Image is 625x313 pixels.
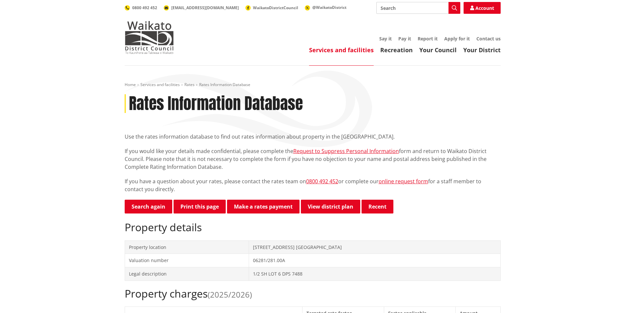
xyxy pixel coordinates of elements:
[125,287,501,300] h2: Property charges
[249,240,500,254] td: [STREET_ADDRESS] [GEOGRAPHIC_DATA]
[309,46,374,54] a: Services and facilities
[132,5,157,11] span: 0800 492 452
[164,5,239,11] a: [EMAIL_ADDRESS][DOMAIN_NAME]
[249,267,500,280] td: 1/2 SH LOT 6 DPS 7488
[245,5,298,11] a: WaikatoDistrictCouncil
[125,21,174,54] img: Waikato District Council - Te Kaunihera aa Takiwaa o Waikato
[249,254,500,267] td: 06281/281.00A
[125,200,172,213] a: Search again
[464,2,501,14] a: Account
[125,254,249,267] td: Valuation number
[463,46,501,54] a: Your District
[227,200,300,213] a: Make a rates payment
[125,82,136,87] a: Home
[253,5,298,11] span: WaikatoDistrictCouncil
[419,46,457,54] a: Your Council
[418,35,438,42] a: Report it
[301,200,360,213] a: View district plan
[208,289,252,300] span: (2025/2026)
[476,35,501,42] a: Contact us
[171,5,239,11] span: [EMAIL_ADDRESS][DOMAIN_NAME]
[376,2,460,14] input: Search input
[199,82,250,87] span: Rates Information Database
[125,221,501,234] h2: Property details
[125,267,249,280] td: Legal description
[305,5,346,10] a: @WaikatoDistrict
[444,35,470,42] a: Apply for it
[140,82,180,87] a: Services and facilities
[379,178,428,185] a: online request form
[293,147,399,155] a: Request to Suppress Personal Information
[129,94,303,113] h1: Rates Information Database
[312,5,346,10] span: @WaikatoDistrict
[379,35,392,42] a: Say it
[125,147,501,171] p: If you would like your details made confidential, please complete the form and return to Waikato ...
[125,240,249,254] td: Property location
[380,46,413,54] a: Recreation
[398,35,411,42] a: Pay it
[125,177,501,193] p: If you have a question about your rates, please contact the rates team on or complete our for a s...
[174,200,226,213] button: Print this page
[184,82,195,87] a: Rates
[306,178,338,185] a: 0800 492 452
[125,133,501,141] p: Use the rates information database to find out rates information about property in the [GEOGRAPHI...
[362,200,393,213] button: Recent
[125,5,157,11] a: 0800 492 452
[125,82,501,88] nav: breadcrumb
